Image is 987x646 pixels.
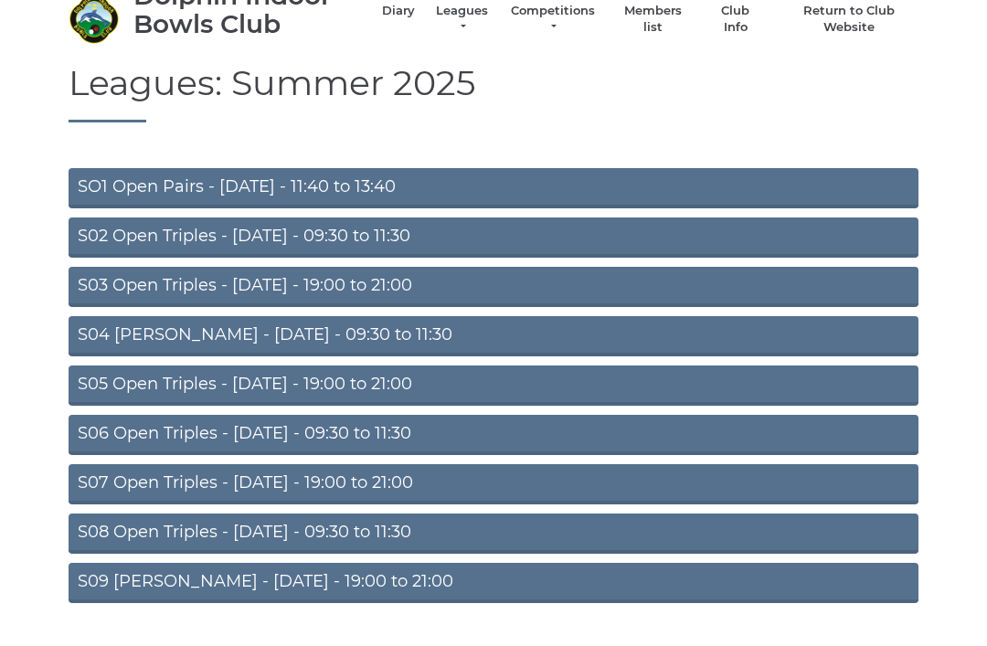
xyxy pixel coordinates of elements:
a: Competitions [509,3,597,36]
a: Leagues [433,3,491,36]
h1: Leagues: Summer 2025 [69,64,918,123]
a: Return to Club Website [780,3,918,36]
a: S07 Open Triples - [DATE] - 19:00 to 21:00 [69,464,918,504]
a: Diary [382,3,415,19]
a: S09 [PERSON_NAME] - [DATE] - 19:00 to 21:00 [69,563,918,603]
a: S05 Open Triples - [DATE] - 19:00 to 21:00 [69,365,918,406]
a: Members list [614,3,690,36]
a: S03 Open Triples - [DATE] - 19:00 to 21:00 [69,267,918,307]
a: S08 Open Triples - [DATE] - 09:30 to 11:30 [69,514,918,554]
a: S04 [PERSON_NAME] - [DATE] - 09:30 to 11:30 [69,316,918,356]
a: Club Info [709,3,762,36]
a: S02 Open Triples - [DATE] - 09:30 to 11:30 [69,217,918,258]
a: S06 Open Triples - [DATE] - 09:30 to 11:30 [69,415,918,455]
a: SO1 Open Pairs - [DATE] - 11:40 to 13:40 [69,168,918,208]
